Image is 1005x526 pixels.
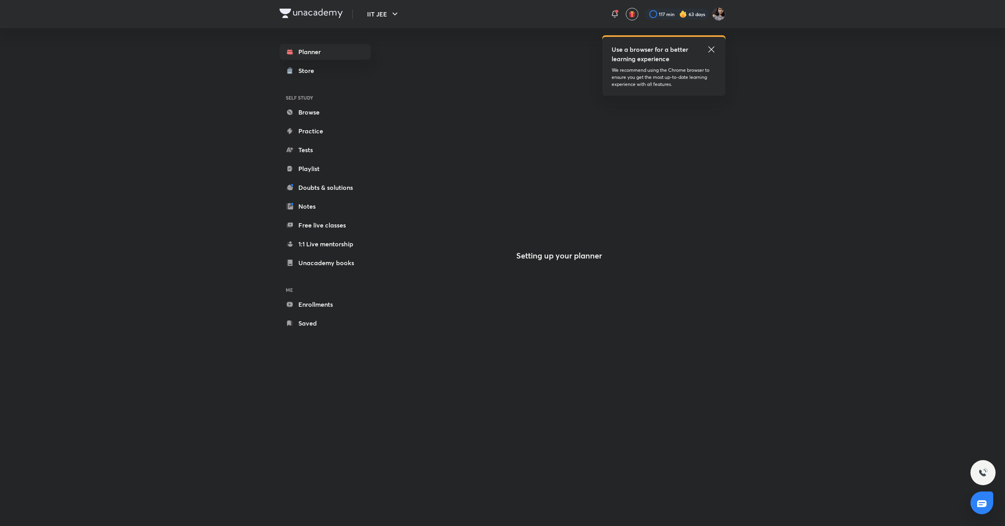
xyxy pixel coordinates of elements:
[978,468,988,477] img: ttu
[280,198,371,214] a: Notes
[280,297,371,312] a: Enrollments
[280,315,371,331] a: Saved
[280,283,371,297] h6: ME
[298,66,319,75] div: Store
[612,45,690,64] h5: Use a browser for a better learning experience
[280,255,371,271] a: Unacademy books
[280,180,371,195] a: Doubts & solutions
[516,251,602,260] h4: Setting up your planner
[280,9,343,20] a: Company Logo
[280,217,371,233] a: Free live classes
[612,67,716,88] p: We recommend using the Chrome browser to ensure you get the most up-to-date learning experience w...
[362,6,404,22] button: IIT JEE
[280,142,371,158] a: Tests
[280,104,371,120] a: Browse
[629,11,636,18] img: avatar
[280,63,371,78] a: Store
[280,236,371,252] a: 1:1 Live mentorship
[626,8,638,20] button: avatar
[280,44,371,60] a: Planner
[679,10,687,18] img: streak
[280,91,371,104] h6: SELF STUDY
[280,161,371,177] a: Playlist
[280,123,371,139] a: Practice
[280,9,343,18] img: Company Logo
[712,7,725,21] img: Rakhi Sharma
